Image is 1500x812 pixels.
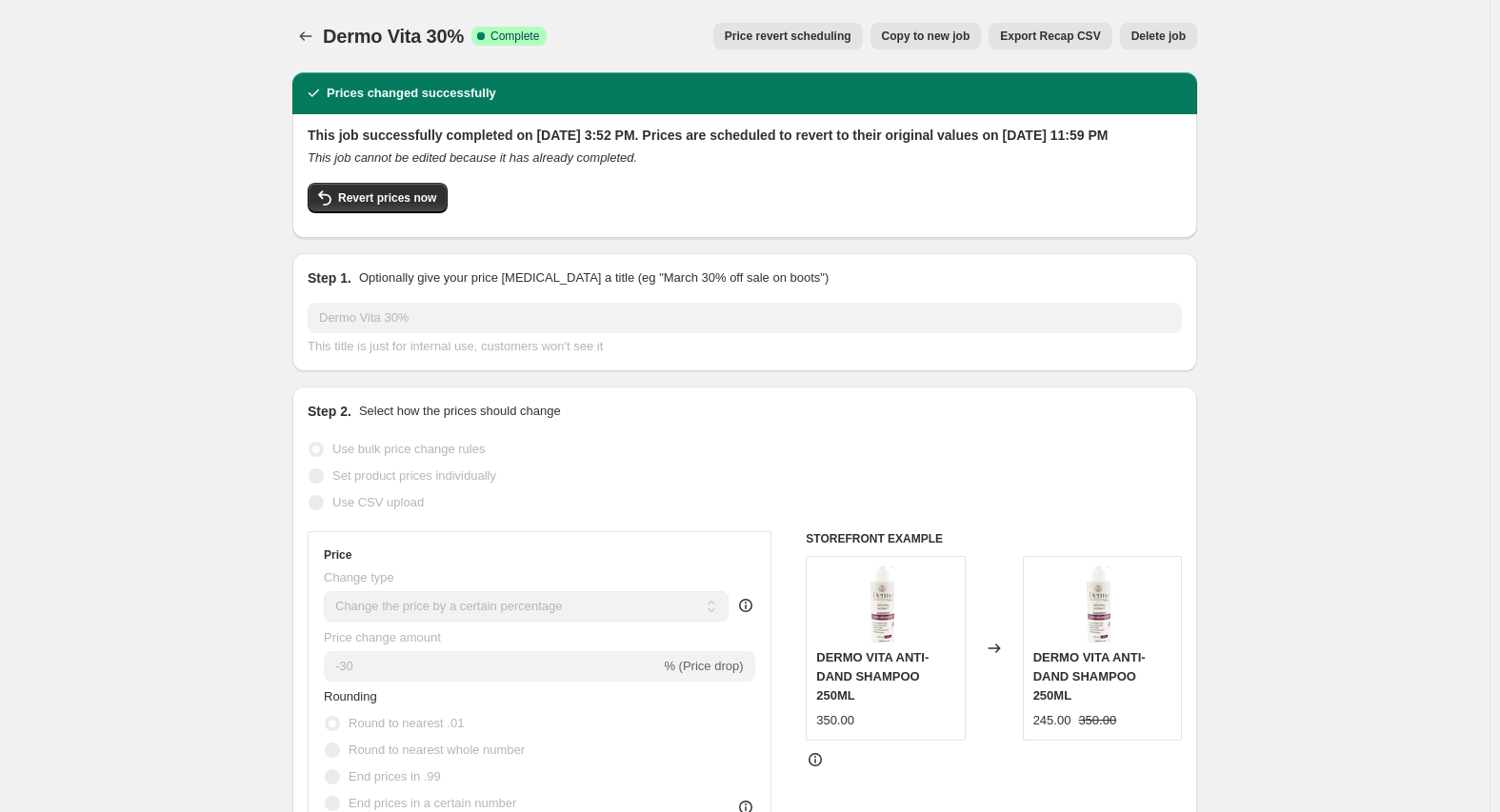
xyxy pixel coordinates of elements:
[308,303,1182,333] input: 30% off holiday sale
[349,716,464,730] span: Round to nearest .01
[490,29,539,44] span: Complete
[806,531,1182,546] h6: STOREFRONT EXAMPLE
[725,29,851,44] span: Price revert scheduling
[324,547,351,563] h3: Price
[308,183,448,213] button: Revert prices now
[338,190,436,206] span: Revert prices now
[324,689,377,703] span: Rounding
[308,150,637,165] i: This job cannot be edited because it has already completed.
[1131,29,1186,44] span: Delete job
[882,29,970,44] span: Copy to new job
[349,796,516,810] span: End prices in a certain number
[664,659,743,673] span: % (Price drop)
[308,268,351,287] h2: Step 1.
[308,402,351,421] h2: Step 2.
[332,468,496,483] span: Set product prices individually
[332,442,485,456] span: Use bulk price change rules
[1000,29,1100,44] span: Export Recap CSV
[816,711,854,730] div: 350.00
[324,630,441,644] span: Price change amount
[848,566,924,643] img: 2024-08-05T103304.070_80x.png
[736,596,755,615] div: help
[1064,566,1140,643] img: 2024-08-05T103304.070_80x.png
[816,650,929,703] span: DERMO VITA ANTI-DAND SHAMPOO 250ML
[1078,711,1116,730] strike: 350.00
[349,769,441,783] span: End prices in .99
[324,651,660,682] input: -15
[308,339,603,353] span: This title is just for internal use, customers won't see it
[870,23,982,50] button: Copy to new job
[324,570,394,584] span: Change type
[292,23,319,50] button: Price change jobs
[989,23,1111,50] button: Export Recap CSV
[349,743,525,757] span: Round to nearest whole number
[332,495,424,509] span: Use CSV upload
[327,84,496,103] h2: Prices changed successfully
[323,26,464,47] span: Dermo Vita 30%
[1033,711,1071,730] div: 245.00
[1033,650,1146,703] span: DERMO VITA ANTI-DAND SHAMPOO 250ML
[713,23,863,50] button: Price revert scheduling
[359,268,829,287] p: Optionally give your price [MEDICAL_DATA] a title (eg "March 30% off sale on boots")
[308,126,1182,145] h2: This job successfully completed on [DATE] 3:52 PM. Prices are scheduled to revert to their origin...
[1120,23,1197,50] button: Delete job
[359,402,561,421] p: Select how the prices should change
